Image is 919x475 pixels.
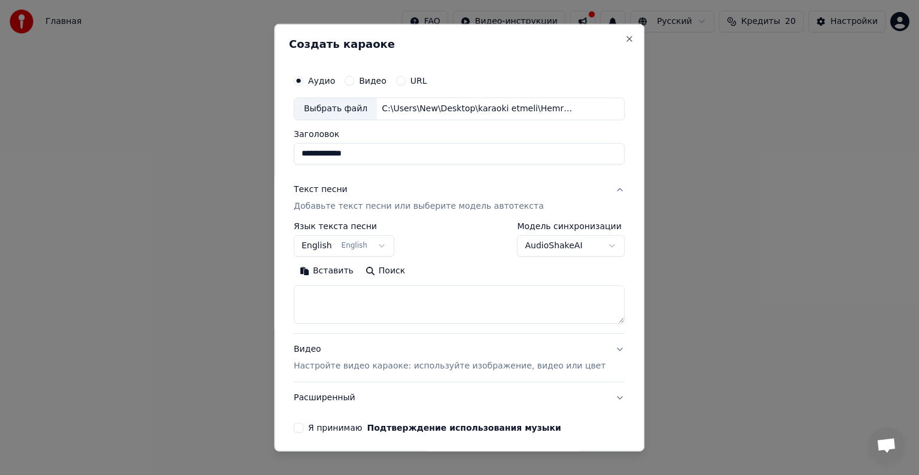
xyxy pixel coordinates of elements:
[294,98,377,120] div: Выбрать файл
[359,77,387,85] label: Видео
[294,222,394,230] label: Язык текста песни
[377,103,580,115] div: C:\Users\New\Desktop\karaoki etmeli\Hemra Saylama2\15.[PERSON_NAME].mp3
[294,360,605,372] p: Настройте видео караоке: используйте изображение, видео или цвет
[294,261,360,281] button: Вставить
[294,382,625,413] button: Расширенный
[294,184,348,196] div: Текст песни
[410,77,427,85] label: URL
[518,222,625,230] label: Модель синхронизации
[294,343,605,372] div: Видео
[294,222,625,333] div: Текст песниДобавьте текст песни или выберите модель автотекста
[360,261,411,281] button: Поиск
[294,130,625,138] label: Заголовок
[294,334,625,382] button: ВидеоНастройте видео караоке: используйте изображение, видео или цвет
[308,424,561,432] label: Я принимаю
[367,424,561,432] button: Я принимаю
[289,39,629,50] h2: Создать караоке
[308,77,335,85] label: Аудио
[294,200,544,212] p: Добавьте текст песни или выберите модель автотекста
[294,174,625,222] button: Текст песниДобавьте текст песни или выберите модель автотекста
